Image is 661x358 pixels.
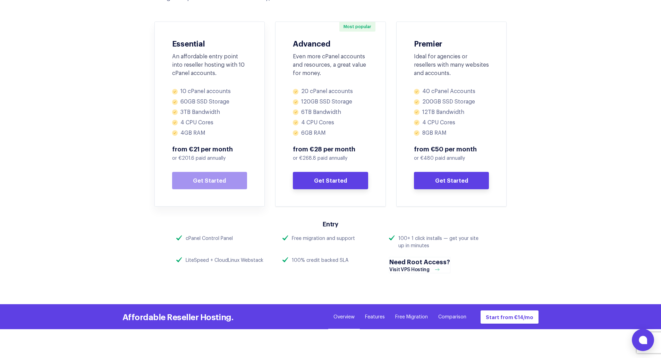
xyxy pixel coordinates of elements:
[172,52,247,77] div: An affordable entry point into reseller hosting with 10 cPanel accounts.
[389,267,443,273] div: Visit VPS Hosting
[172,88,247,95] li: 10 cPanel accounts
[333,314,355,320] a: Overview
[389,257,450,273] a: Need Root Access?Visit VPS Hosting
[293,109,368,116] li: 6TB Bandwidth
[414,88,489,95] li: 40 cPanel Accounts
[293,172,368,189] a: Get Started
[414,145,489,153] span: from €50 per month
[172,145,247,153] span: from €21 per month
[293,145,368,153] span: from €28 per month
[172,172,247,189] a: Get Started
[292,257,348,264] div: 100% credit backed SLA
[480,310,539,324] a: Start from €14/mo
[414,52,489,77] div: Ideal for agencies or resellers with many websites and accounts.
[186,235,233,242] div: cPanel Control Panel
[395,314,428,320] a: Free Migration
[293,130,368,137] li: 6GB RAM
[172,130,247,137] li: 4GB RAM
[293,52,368,77] div: Even more cPanel accounts and resources, a great value for money.
[186,257,263,264] div: LiteSpeed + CloudLinux Webstack
[122,311,234,322] h3: Affordable Reseller Hosting.
[293,119,368,126] li: 4 CPU Cores
[414,130,489,137] li: 8GB RAM
[172,39,247,47] h3: Essential
[389,257,450,266] h4: Need Root Access?
[414,98,489,106] li: 200GB SSD Storage
[414,109,489,116] li: 12TB Bandwidth
[293,88,368,95] li: 20 cPanel accounts
[414,172,489,189] a: Get Started
[632,329,654,351] button: Open chat window
[339,22,375,32] span: Most popular
[293,98,368,106] li: 120GB SSD Storage
[293,155,368,162] p: or €268.8 paid annually
[365,314,385,320] a: Features
[438,314,466,320] a: Comparison
[172,98,247,106] li: 60GB SSD Storage
[176,220,485,228] h3: Entry
[172,119,247,126] li: 4 CPU Cores
[414,39,489,47] h3: Premier
[292,235,355,242] div: Free migration and support
[398,235,485,250] div: 100+ 1 click installs — get your site up in minutes
[293,39,368,47] h3: Advanced
[172,109,247,116] li: 3TB Bandwidth
[414,119,489,126] li: 4 CPU Cores
[414,155,489,162] p: or €480 paid annually
[172,155,247,162] p: or €201.6 paid annually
